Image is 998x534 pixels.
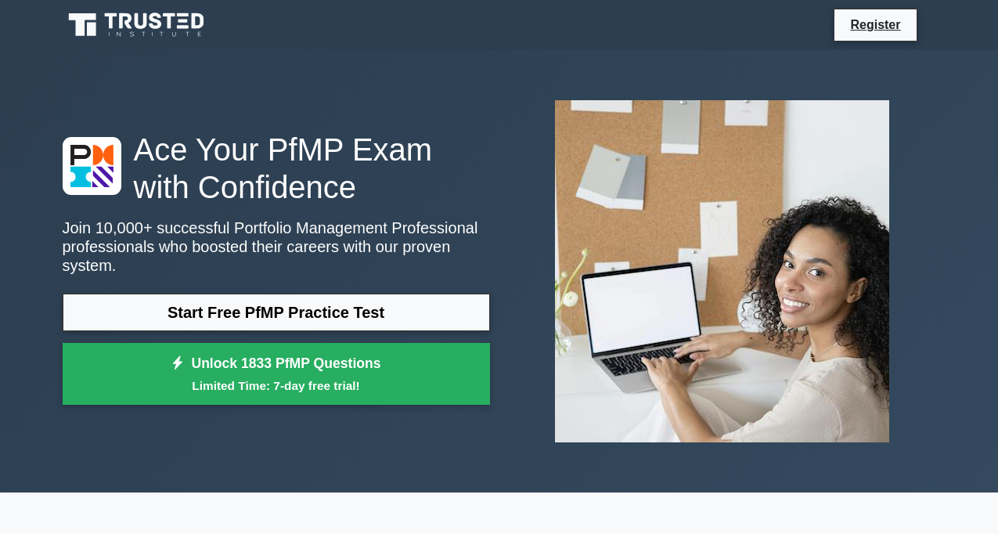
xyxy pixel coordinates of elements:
a: Register [841,15,910,34]
h1: Ace Your PfMP Exam with Confidence [63,131,490,206]
a: Unlock 1833 PfMP QuestionsLimited Time: 7-day free trial! [63,343,490,406]
p: Join 10,000+ successful Portfolio Management Professional professionals who boosted their careers... [63,218,490,275]
a: Start Free PfMP Practice Test [63,294,490,331]
small: Limited Time: 7-day free trial! [82,377,470,395]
